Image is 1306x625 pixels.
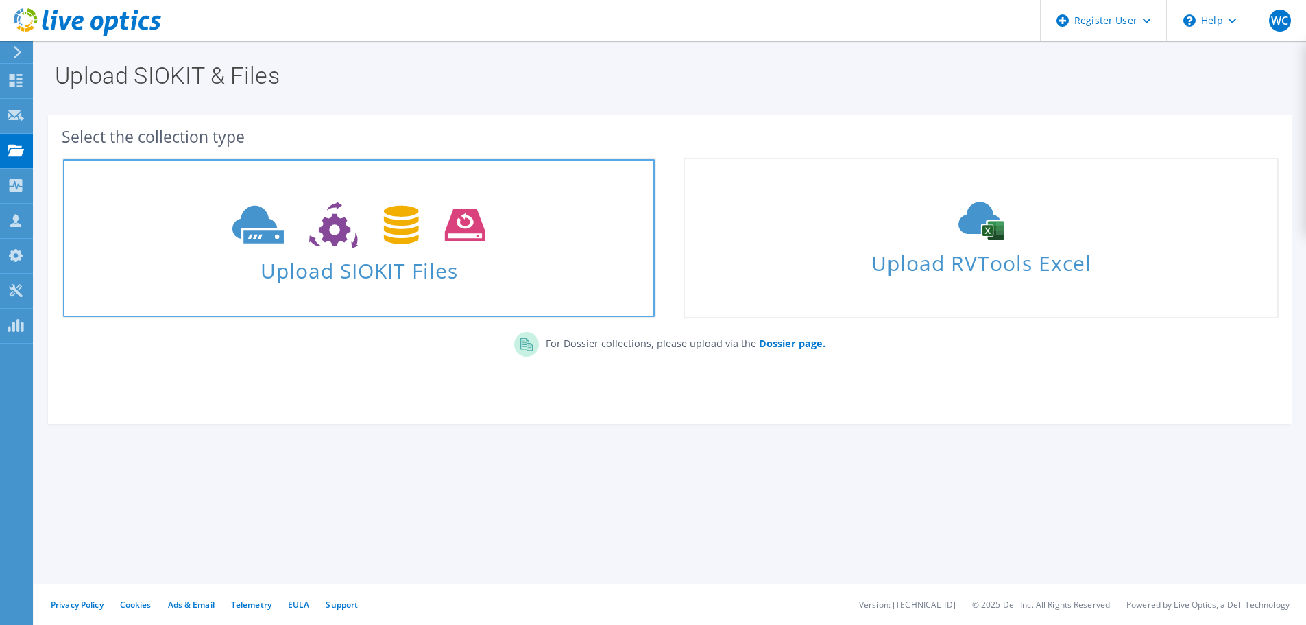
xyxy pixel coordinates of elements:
li: Powered by Live Optics, a Dell Technology [1126,599,1290,611]
div: Select the collection type [62,129,1279,144]
svg: \n [1183,14,1196,27]
a: Dossier page. [756,337,825,350]
a: EULA [288,599,309,611]
a: Telemetry [231,599,271,611]
a: Ads & Email [168,599,215,611]
a: Support [326,599,358,611]
b: Dossier page. [759,337,825,350]
a: Upload RVTools Excel [684,158,1278,318]
li: Version: [TECHNICAL_ID] [859,599,956,611]
a: Privacy Policy [51,599,104,611]
li: © 2025 Dell Inc. All Rights Reserved [972,599,1110,611]
span: Upload SIOKIT Files [63,252,655,281]
span: WC [1269,10,1291,32]
p: For Dossier collections, please upload via the [539,332,825,351]
a: Upload SIOKIT Files [62,158,656,318]
h1: Upload SIOKIT & Files [55,64,1279,87]
span: Upload RVTools Excel [685,245,1277,274]
a: Cookies [120,599,152,611]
